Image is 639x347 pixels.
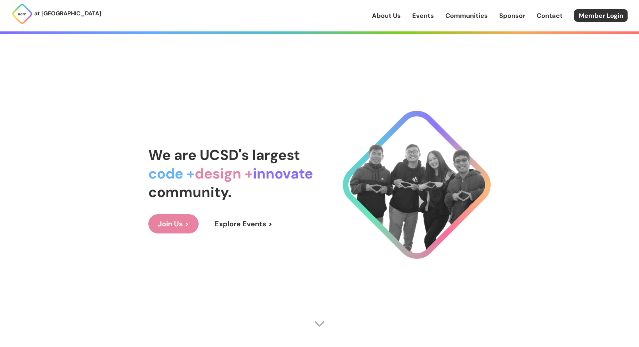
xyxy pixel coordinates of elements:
[148,146,300,164] span: We are UCSD's largest
[574,9,628,22] a: Member Login
[11,3,101,25] a: at [GEOGRAPHIC_DATA]
[148,214,199,233] a: Join Us >
[343,111,491,259] img: Cool Logo
[205,214,282,233] a: Explore Events >
[253,164,313,183] span: innovate
[445,11,488,20] a: Communities
[499,11,525,20] a: Sponsor
[412,11,434,20] a: Events
[314,318,325,329] img: Scroll Arrow
[34,9,101,18] p: at [GEOGRAPHIC_DATA]
[148,164,195,183] span: code +
[148,183,231,201] span: community.
[537,11,563,20] a: Contact
[195,164,253,183] span: design +
[11,3,33,25] img: ACM Logo
[372,11,401,20] a: About Us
